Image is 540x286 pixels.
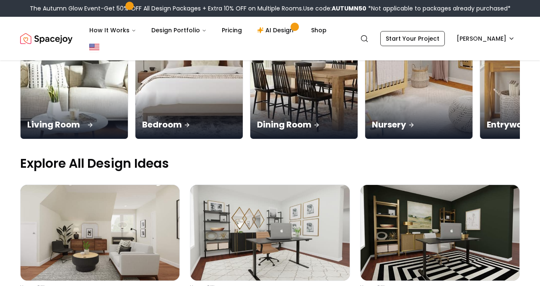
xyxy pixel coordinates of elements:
div: The Autumn Glow Event-Get 50% OFF All Design Packages + Extra 10% OFF on Multiple Rooms. [30,4,511,13]
img: United States [89,42,99,52]
span: Use code: [303,4,366,13]
button: Design Portfolio [145,22,213,39]
a: Pricing [215,22,249,39]
nav: Global [20,17,520,60]
img: Home Office: Dark Elegant with Sleek Accents [361,185,519,281]
p: Explore All Design Ideas [20,156,520,171]
span: *Not applicable to packages already purchased* [366,4,511,13]
b: AUTUMN50 [332,4,366,13]
p: Living Room [27,119,121,130]
button: [PERSON_NAME] [452,31,520,46]
a: AI Design [250,22,303,39]
a: Shop [304,22,333,39]
img: Cozy Living Room Mid-Century Modern Style with Warm Wood Tones [21,185,179,281]
img: Home Office Modern Elegant with Gallery Wall [190,185,349,281]
img: Spacejoy Logo [20,30,73,47]
a: Start Your Project [380,31,445,46]
nav: Main [83,22,333,39]
button: How It Works [83,22,143,39]
a: Spacejoy [20,30,73,47]
p: Nursery [372,119,466,130]
p: Dining Room [257,119,351,130]
p: Bedroom [142,119,236,130]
